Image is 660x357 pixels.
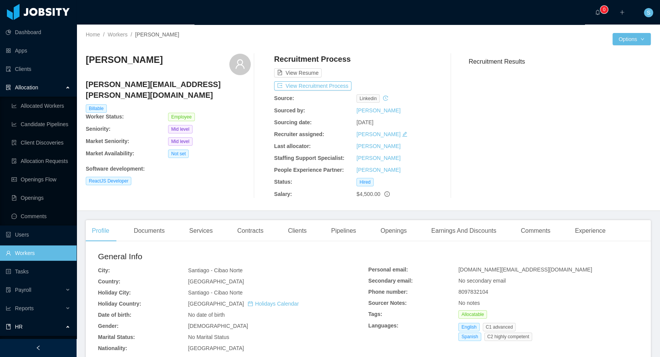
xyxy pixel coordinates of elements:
[458,332,481,341] span: Spanish
[274,155,345,161] b: Staffing Support Specialist:
[6,264,70,279] a: icon: profileTasks
[274,191,292,197] b: Salary:
[374,220,413,242] div: Openings
[383,95,388,101] i: icon: history
[356,119,373,125] span: [DATE]
[274,70,322,76] a: icon: file-textView Resume
[15,324,23,330] span: HR
[11,190,70,206] a: icon: file-textOpenings
[368,322,399,329] b: Languages:
[595,10,600,15] i: icon: bell
[98,334,135,340] b: Marital Status:
[86,54,163,66] h3: [PERSON_NAME]
[600,6,608,13] sup: 0
[11,153,70,169] a: icon: file-doneAllocation Requests
[274,95,294,101] b: Source:
[356,155,400,161] a: [PERSON_NAME]
[188,278,244,285] span: [GEOGRAPHIC_DATA]
[274,83,351,89] a: icon: exportView Recruitment Process
[188,323,248,329] span: [DEMOGRAPHIC_DATA]
[368,311,382,317] b: Tags:
[458,278,506,284] span: No secondary email
[86,126,111,132] b: Seniority:
[6,227,70,242] a: icon: robotUsers
[356,107,400,114] a: [PERSON_NAME]
[15,84,38,90] span: Allocation
[11,135,70,150] a: icon: file-searchClient Discoveries
[274,143,311,149] b: Last allocator:
[368,267,408,273] b: Personal email:
[86,177,131,185] span: ReactJS Developer
[86,166,145,172] b: Software development :
[98,323,119,329] b: Gender:
[6,324,11,329] i: icon: book
[15,287,31,293] span: Payroll
[469,57,651,66] h3: Recruitment Results
[168,137,192,146] span: Mid level
[98,267,110,273] b: City:
[11,209,70,224] a: icon: messageComments
[86,138,129,144] b: Market Seniority:
[168,113,194,121] span: Employee
[356,131,400,137] a: [PERSON_NAME]
[274,107,305,114] b: Sourced by:
[368,278,413,284] b: Secondary email:
[6,245,70,261] a: icon: userWorkers
[613,33,651,45] button: Optionsicon: down
[188,301,299,307] span: [GEOGRAPHIC_DATA]
[274,131,324,137] b: Recruiter assigned:
[248,301,299,307] a: icon: calendarHolidays Calendar
[356,178,374,186] span: Hired
[135,31,179,38] span: [PERSON_NAME]
[248,301,253,306] i: icon: calendar
[402,132,407,137] i: icon: edit
[98,345,127,351] b: Nationality:
[356,167,400,173] a: [PERSON_NAME]
[325,220,362,242] div: Pipelines
[98,301,141,307] b: Holiday Country:
[647,8,650,17] span: S
[274,81,351,90] button: icon: exportView Recruitment Process
[274,167,344,173] b: People Experience Partner:
[458,323,479,331] span: English
[11,172,70,187] a: icon: idcardOpenings Flow
[98,290,131,296] b: Holiday City:
[6,287,11,293] i: icon: file-protect
[86,220,115,242] div: Profile
[127,220,171,242] div: Documents
[86,31,100,38] a: Home
[569,220,612,242] div: Experience
[274,179,292,185] b: Status:
[235,59,245,69] i: icon: user
[11,98,70,114] a: icon: line-chartAllocated Workers
[425,220,502,242] div: Earnings And Discounts
[11,117,70,132] a: icon: line-chartCandidate Pipelines
[356,143,400,149] a: [PERSON_NAME]
[6,25,70,40] a: icon: pie-chartDashboard
[484,332,532,341] span: C2 highly competent
[11,337,70,353] a: icon: book
[168,125,192,133] span: Mid level
[368,300,407,306] b: Sourcer Notes:
[6,43,70,58] a: icon: appstoreApps
[356,94,380,103] span: linkedin
[458,310,487,319] span: Allocatable
[6,61,70,77] a: icon: auditClients
[15,305,34,311] span: Reports
[384,191,390,197] span: info-circle
[188,312,225,318] span: No date of birth
[356,191,380,197] span: $4,500.00
[619,10,625,15] i: icon: plus
[483,323,516,331] span: C1 advanced
[6,85,11,90] i: icon: solution
[274,68,322,77] button: icon: file-textView Resume
[458,289,488,295] span: 8097832104
[188,290,242,296] span: Santiago - Cibao Norte
[188,334,229,340] span: No Marital Status
[231,220,270,242] div: Contracts
[98,278,120,285] b: Country:
[188,345,244,351] span: [GEOGRAPHIC_DATA]
[98,312,131,318] b: Date of birth:
[183,220,219,242] div: Services
[131,31,132,38] span: /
